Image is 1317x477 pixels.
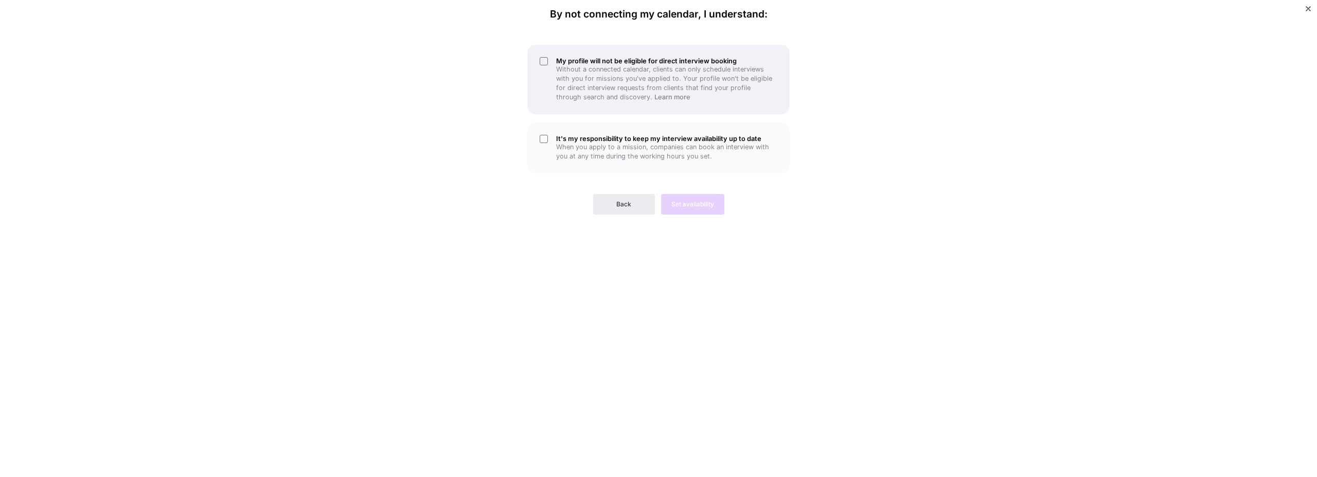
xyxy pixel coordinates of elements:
[556,143,777,161] p: When you apply to a mission, companies can book an interview with you at any time during the work...
[1306,6,1311,17] button: Close
[654,93,690,101] a: Learn more
[593,194,655,215] button: Back
[556,65,777,102] p: Without a connected calendar, clients can only schedule interviews with you for missions you've a...
[556,135,777,143] h5: It's my responsibility to keep my interview availability up to date
[616,200,631,209] span: Back
[556,57,777,65] h5: My profile will not be eligible for direct interview booking
[550,8,768,20] h4: By not connecting my calendar, I understand:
